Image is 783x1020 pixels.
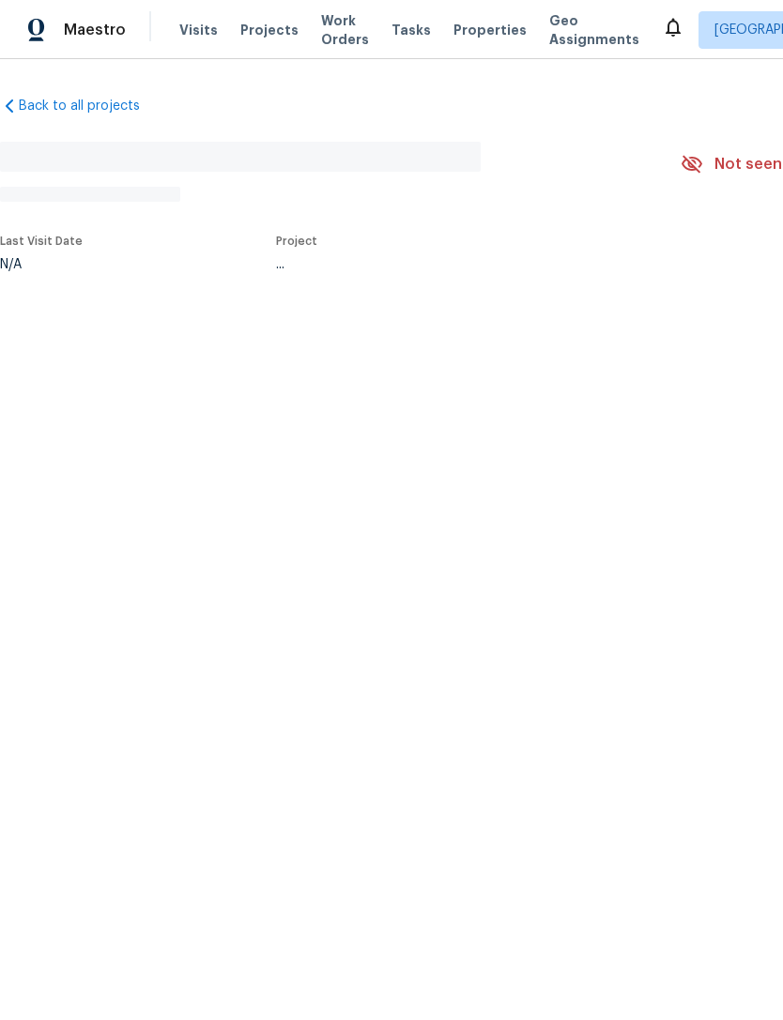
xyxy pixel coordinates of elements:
[276,236,317,247] span: Project
[179,21,218,39] span: Visits
[64,21,126,39] span: Maestro
[453,21,527,39] span: Properties
[321,11,369,49] span: Work Orders
[549,11,639,49] span: Geo Assignments
[391,23,431,37] span: Tasks
[276,258,637,271] div: ...
[240,21,299,39] span: Projects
